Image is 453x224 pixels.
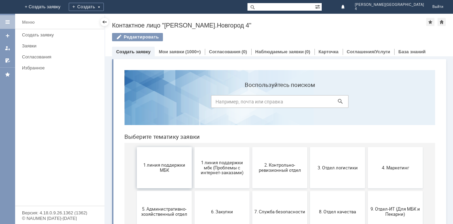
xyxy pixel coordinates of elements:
[5,69,316,76] header: Выберите тематику заявки
[251,100,302,105] span: 4. Маркетинг
[185,49,201,54] div: (1000+)
[133,170,188,212] button: Отдел-ИТ (Битрикс24 и CRM)
[249,126,304,168] button: 9. Отдел-ИТ (Для МБК и Пекарни)
[251,188,302,193] span: Финансовый отдел
[319,49,339,54] a: Карточка
[18,126,73,168] button: 5. Административно-хозяйственный отдел
[209,49,241,54] a: Согласования
[22,43,100,48] div: Заявки
[76,82,131,124] button: 1 линия поддержки мбк (Проблемы с интернет-заказами)
[135,186,186,196] span: Отдел-ИТ (Битрикс24 и CRM)
[191,170,246,212] button: Отдел-ИТ (Офис)
[100,18,109,26] div: Скрыть меню
[249,82,304,124] button: 4. Маркетинг
[22,211,98,215] div: Версия: 4.18.0.9.26.1362 (1362)
[249,170,304,212] button: Финансовый отдел
[242,49,247,54] div: (0)
[18,82,73,124] button: 1 линия поддержки МБК
[193,100,244,105] span: 3. Отдел логистики
[19,41,103,51] a: Заявки
[133,82,188,124] button: 2. Контрольно-ревизионный отдел
[305,49,310,54] div: (0)
[2,55,13,66] a: Мои согласования
[135,98,186,108] span: 2. Контрольно-ревизионный отдел
[78,188,129,193] span: Отдел ИТ (1С)
[22,216,98,221] div: © NAUMEN [DATE]-[DATE]
[112,22,426,29] div: Контактное лицо "[PERSON_NAME].Новгород 4"
[2,30,13,41] a: Создать заявку
[193,144,244,149] span: 8. Отдел качества
[20,188,71,193] span: Бухгалтерия (для мбк)
[78,95,129,111] span: 1 линия поддержки мбк (Проблемы с интернет-заказами)
[92,31,230,43] input: Например, почта или справка
[355,7,424,11] span: 4
[69,3,104,11] div: Создать
[22,54,100,59] div: Согласования
[116,49,151,54] a: Создать заявку
[133,126,188,168] button: 7. Служба безопасности
[347,49,390,54] a: Соглашения/Услуги
[191,126,246,168] button: 8. Отдел качества
[19,52,103,62] a: Согласования
[78,144,129,149] span: 6. Закупки
[2,43,13,54] a: Мои заявки
[20,142,71,152] span: 5. Административно-хозяйственный отдел
[76,170,131,212] button: Отдел ИТ (1С)
[355,3,424,7] span: [PERSON_NAME][GEOGRAPHIC_DATA]
[255,49,304,54] a: Наблюдаемые заявки
[92,17,230,24] label: Воспользуйтесь поиском
[315,3,322,10] span: Расширенный поиск
[22,65,93,70] div: Избранное
[398,49,426,54] a: База знаний
[193,188,244,193] span: Отдел-ИТ (Офис)
[135,144,186,149] span: 7. Служба безопасности
[426,18,434,26] div: Добавить в избранное
[251,142,302,152] span: 9. Отдел-ИТ (Для МБК и Пекарни)
[22,32,100,37] div: Создать заявку
[191,82,246,124] button: 3. Отдел логистики
[159,49,184,54] a: Мои заявки
[438,18,446,26] div: Сделать домашней страницей
[22,18,35,26] div: Меню
[19,30,103,40] a: Создать заявку
[76,126,131,168] button: 6. Закупки
[18,170,73,212] button: Бухгалтерия (для мбк)
[20,98,71,108] span: 1 линия поддержки МБК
